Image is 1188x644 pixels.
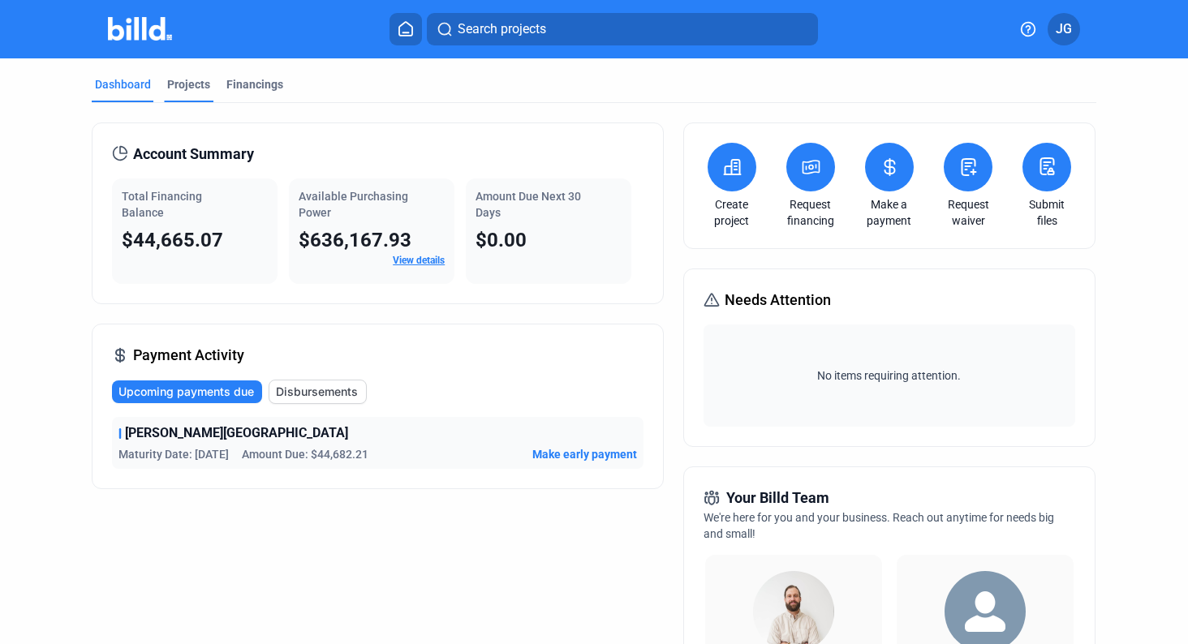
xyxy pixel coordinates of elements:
[242,446,368,462] span: Amount Due: $44,682.21
[299,229,411,251] span: $636,167.93
[276,384,358,400] span: Disbursements
[118,446,229,462] span: Maturity Date: [DATE]
[226,76,283,92] div: Financings
[940,196,996,229] a: Request waiver
[532,446,637,462] button: Make early payment
[133,344,244,367] span: Payment Activity
[427,13,818,45] button: Search projects
[476,229,527,251] span: $0.00
[861,196,918,229] a: Make a payment
[133,143,254,165] span: Account Summary
[726,487,829,509] span: Your Billd Team
[125,423,348,443] span: [PERSON_NAME][GEOGRAPHIC_DATA]
[122,229,223,251] span: $44,665.07
[458,19,546,39] span: Search projects
[1056,19,1072,39] span: JG
[393,255,445,266] a: View details
[167,76,210,92] div: Projects
[704,511,1054,540] span: We're here for you and your business. Reach out anytime for needs big and small!
[476,190,581,219] span: Amount Due Next 30 Days
[299,190,408,219] span: Available Purchasing Power
[1048,13,1080,45] button: JG
[710,367,1070,384] span: No items requiring attention.
[122,190,202,219] span: Total Financing Balance
[725,289,831,311] span: Needs Attention
[118,384,254,400] span: Upcoming payments due
[704,196,760,229] a: Create project
[95,76,151,92] div: Dashboard
[108,17,172,41] img: Billd Company Logo
[269,380,367,404] button: Disbursements
[1018,196,1075,229] a: Submit files
[782,196,839,229] a: Request financing
[112,380,262,403] button: Upcoming payments due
